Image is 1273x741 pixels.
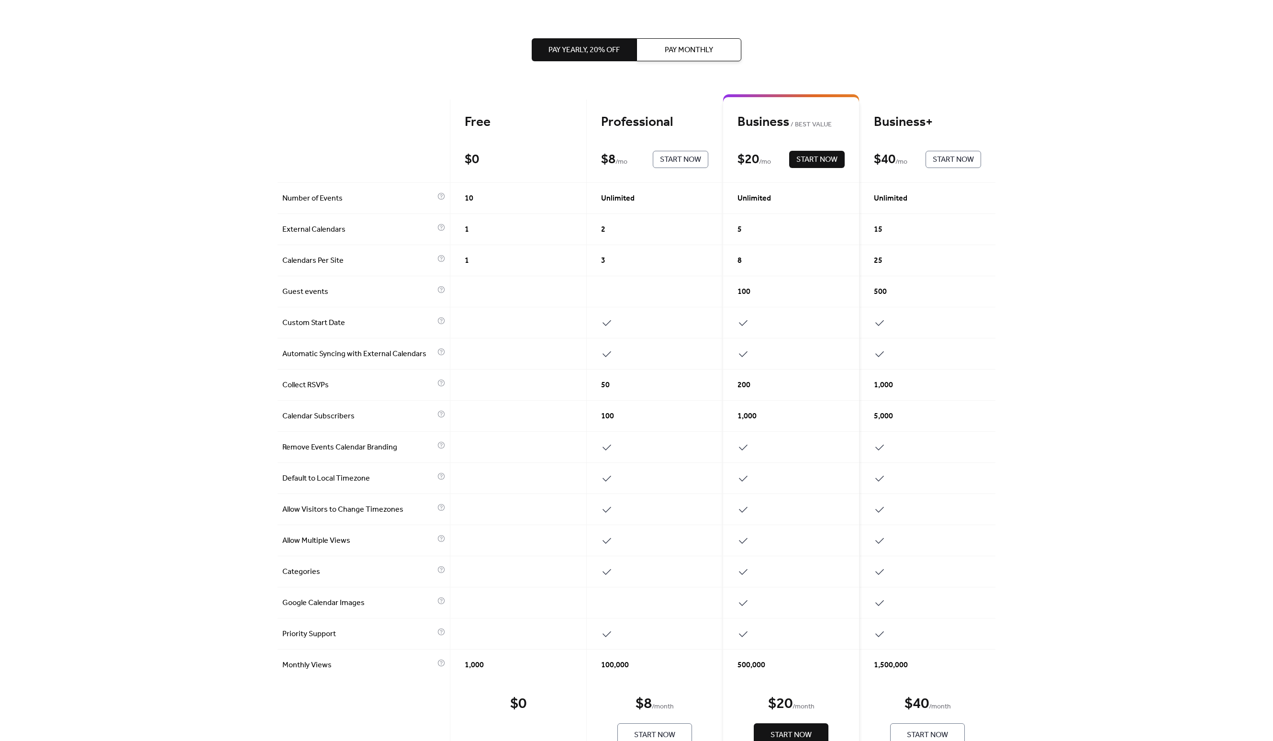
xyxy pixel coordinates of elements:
button: Pay Monthly [636,38,741,61]
span: 100 [601,411,614,422]
span: Start Now [770,730,812,741]
div: $ 0 [510,695,526,714]
span: / month [929,701,951,713]
span: Number of Events [282,193,435,204]
span: Collect RSVPs [282,380,435,391]
span: 500 [874,286,887,298]
span: Google Calendar Images [282,597,435,609]
span: Categories [282,566,435,578]
span: 1 [465,255,469,267]
span: 50 [601,380,610,391]
span: Remove Events Calendar Branding [282,442,435,453]
button: Start Now [653,151,708,168]
span: 2 [601,224,605,236]
button: Pay Yearly, 20% off [532,38,636,61]
span: 100,000 [601,660,629,671]
span: Start Now [907,730,948,741]
span: Start Now [933,154,974,166]
span: Priority Support [282,629,435,640]
span: 5 [737,224,742,236]
span: 15 [874,224,882,236]
div: $ 40 [904,695,929,714]
span: 1,000 [465,660,484,671]
span: Start Now [796,154,837,166]
span: 500,000 [737,660,765,671]
span: Custom Start Date [282,317,435,329]
span: 1,000 [737,411,757,422]
span: BEST VALUE [789,119,832,131]
div: $ 20 [737,151,759,168]
span: Pay Monthly [665,45,713,56]
div: $ 20 [768,695,793,714]
div: Business [737,114,845,131]
span: Calendars Per Site [282,255,435,267]
span: Start Now [634,730,675,741]
span: Allow Visitors to Change Timezones [282,504,435,516]
span: Unlimited [737,193,771,204]
span: Unlimited [601,193,635,204]
div: $ 8 [636,695,652,714]
span: External Calendars [282,224,435,236]
div: Business+ [874,114,981,131]
span: Default to Local Timezone [282,473,435,484]
span: / mo [759,157,771,168]
span: 25 [874,255,882,267]
span: / mo [895,157,907,168]
span: 1,000 [874,380,893,391]
span: Monthly Views [282,660,435,671]
div: $ 40 [874,151,895,168]
span: 10 [465,193,473,204]
span: Allow Multiple Views [282,535,435,547]
div: $ 0 [465,151,479,168]
span: / mo [615,157,627,168]
span: 200 [737,380,750,391]
span: 3 [601,255,605,267]
div: Free [465,114,572,131]
button: Start Now [789,151,845,168]
span: Pay Yearly, 20% off [548,45,620,56]
div: $ 8 [601,151,615,168]
span: Unlimited [874,193,907,204]
span: Start Now [660,154,701,166]
span: 1,500,000 [874,660,908,671]
span: Guest events [282,286,435,298]
button: Start Now [926,151,981,168]
span: 100 [737,286,750,298]
span: Calendar Subscribers [282,411,435,422]
span: 8 [737,255,742,267]
div: Professional [601,114,708,131]
span: 1 [465,224,469,236]
span: Automatic Syncing with External Calendars [282,348,435,360]
span: / month [793,701,815,713]
span: 5,000 [874,411,893,422]
span: / month [652,701,674,713]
